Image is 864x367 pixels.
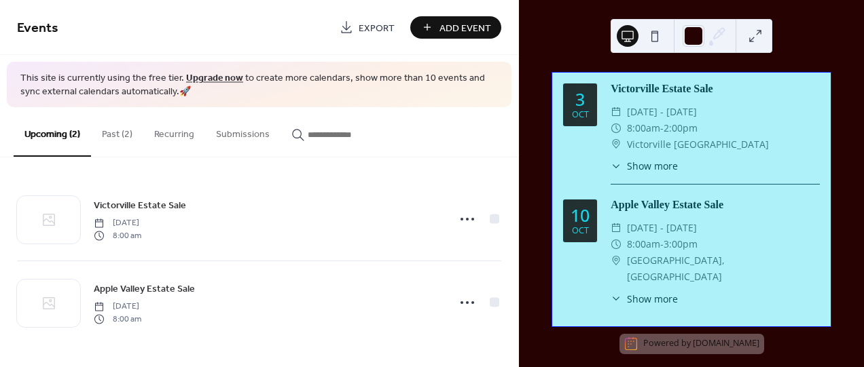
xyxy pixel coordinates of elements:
button: ​Show more [611,159,678,173]
div: ​ [611,252,622,269]
span: [DATE] - [DATE] [627,104,697,120]
div: Oct [572,111,589,119]
div: Victorville Estate Sale [611,81,820,97]
span: - [660,236,664,252]
span: Events [17,15,58,41]
div: 3 [575,91,585,108]
span: This site is currently using the free tier. to create more calendars, show more than 10 events an... [20,72,498,98]
div: ​ [611,120,622,136]
a: Apple Valley Estate Sale [94,281,195,296]
span: Apple Valley Estate Sale [94,282,195,296]
div: Oct [572,227,589,235]
button: Upcoming (2) [14,107,91,157]
div: ​ [611,104,622,120]
button: Add Event [410,16,501,39]
span: [DATE] [94,217,141,229]
div: ​ [611,220,622,236]
a: Victorville Estate Sale [94,197,186,213]
a: Upgrade now [186,69,243,88]
div: Powered by [643,338,759,349]
a: Export [329,16,405,39]
span: 3:00pm [664,236,698,252]
div: ​ [611,136,622,153]
button: Past (2) [91,107,143,155]
div: 10 [571,207,590,224]
span: 8:00am [627,236,660,252]
span: 8:00 am [94,313,141,325]
div: ​ [611,292,622,306]
span: 2:00pm [664,120,698,136]
div: ​ [611,236,622,252]
div: Apple Valley Estate Sale [611,197,820,213]
span: Show more [627,292,678,306]
span: Show more [627,159,678,173]
span: 8:00 am [94,229,141,242]
span: Victorville [GEOGRAPHIC_DATA] [627,136,769,153]
span: [DATE] - [DATE] [627,220,697,236]
span: Export [359,21,395,35]
div: ​ [611,159,622,173]
span: Victorville Estate Sale [94,199,186,213]
a: [DOMAIN_NAME] [693,338,759,349]
button: Recurring [143,107,205,155]
span: [DATE] [94,301,141,313]
span: Add Event [439,21,491,35]
span: - [660,120,664,136]
span: 8:00am [627,120,660,136]
span: [GEOGRAPHIC_DATA], [GEOGRAPHIC_DATA] [627,252,820,285]
button: Submissions [205,107,281,155]
button: ​Show more [611,292,678,306]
